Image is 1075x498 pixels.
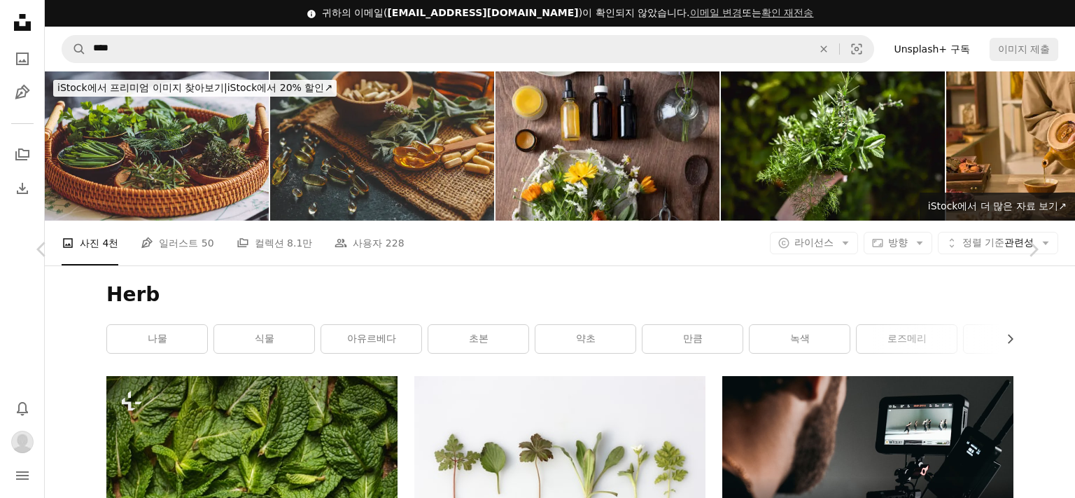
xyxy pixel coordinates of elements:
a: 초본 [428,325,528,353]
button: 알림 [8,394,36,422]
button: Unsplash 검색 [62,36,86,62]
a: 만큼 [642,325,743,353]
button: 메뉴 [8,462,36,490]
button: 삭제 [808,36,839,62]
button: 이미지 제출 [990,38,1058,60]
div: iStock에서 20% 할인 ↗ [53,80,337,97]
img: 생 아로마 허브의 무리. [721,71,945,221]
button: 프로필 [8,428,36,456]
img: Naturopathic Medicine, Fresh Homegrown Herbs, Handmade Tinctures, Salves, Infusions [496,71,719,221]
button: 목록을 오른쪽으로 스크롤 [997,325,1013,353]
a: iStock에서 프리미엄 이미지 찾아보기|iStock에서 20% 할인↗ [45,71,345,105]
a: 녹색 [750,325,850,353]
a: 약초 [535,325,635,353]
a: 사용자 228 [335,221,404,265]
a: 일러스트 50 [141,221,213,265]
span: 정렬 기준 [962,237,1004,248]
img: Green spices and herbs [45,71,269,221]
a: 로즈메리 [857,325,957,353]
div: 귀하의 이메일( )이 확인되지 않았습니다. [322,6,814,20]
a: 사진 [8,45,36,73]
a: 식물 [214,325,314,353]
a: 다음 [991,182,1075,317]
a: 다운로드 내역 [8,174,36,202]
h1: Herb [106,282,1013,307]
span: 방향 [888,237,908,248]
span: [EMAIL_ADDRESS][DOMAIN_NAME] [387,7,578,18]
a: 나물 [107,325,207,353]
a: 이메일 변경 [690,7,742,18]
button: 방향 [864,232,932,254]
span: iStock에서 프리미엄 이미지 찾아보기 | [57,82,227,93]
button: 정렬 기준관련성 [938,232,1058,254]
span: 50 [202,235,214,251]
form: 사이트 전체에서 이미지 찾기 [62,35,874,63]
span: 8.1만 [287,235,312,251]
span: 228 [386,235,405,251]
span: iStock에서 더 많은 자료 보기 ↗ [928,200,1067,212]
button: 확인 재전송 [761,6,813,20]
span: 라이선스 [794,237,834,248]
span: 또는 [690,7,814,18]
span: 관련성 [962,236,1034,250]
a: Unsplash+ 구독 [885,38,978,60]
img: Natural vitamins organic on dark background [270,71,494,221]
a: 음식 [964,325,1064,353]
a: 컬렉션 8.1만 [237,221,313,265]
a: iStock에서 더 많은 자료 보기↗ [920,193,1075,221]
a: 아유르베다 [321,325,421,353]
a: 컬렉션 [8,141,36,169]
a: 일러스트 [8,78,36,106]
a: 6 개의 잎 채소 [414,466,705,479]
button: 시각적 검색 [840,36,873,62]
button: 라이선스 [770,232,858,254]
img: 사용자 경란 김의 아바타 [11,431,34,453]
